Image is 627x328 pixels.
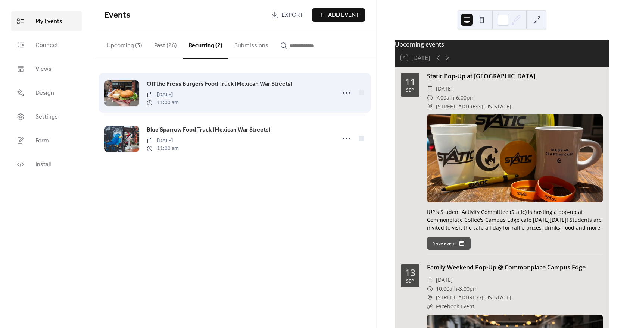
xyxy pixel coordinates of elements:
[454,93,456,102] span: -
[11,107,82,127] a: Settings
[265,8,309,22] a: Export
[11,35,82,55] a: Connect
[11,154,82,174] a: Install
[406,279,414,284] div: Sep
[456,93,475,102] span: 6:00pm
[427,208,603,231] div: IUP's Student Activity Committee (Static) is hosting a pop-up at Commonplace Coffee's Campus Edge...
[35,89,54,98] span: Design
[147,79,293,89] a: Off the Press Burgers Food Truck (Mexican War Streets)
[427,302,433,311] div: ​
[35,160,51,169] span: Install
[11,11,82,31] a: My Events
[35,41,58,50] span: Connect
[147,137,179,145] span: [DATE]
[35,113,58,122] span: Settings
[11,83,82,103] a: Design
[183,30,228,59] button: Recurring (2)
[11,130,82,151] a: Form
[427,102,433,111] div: ​
[101,30,148,58] button: Upcoming (3)
[104,7,130,23] span: Events
[436,84,453,93] span: [DATE]
[147,99,179,107] span: 11:00 am
[148,30,183,58] button: Past (26)
[312,8,365,22] button: Add Event
[147,145,179,152] span: 11:00 am
[436,93,454,102] span: 7:00am
[427,284,433,293] div: ​
[147,91,179,99] span: [DATE]
[406,88,414,93] div: Sep
[427,237,471,250] button: Save event
[147,126,271,135] span: Blue Sparrow Food Truck (Mexican War Streets)
[35,65,52,74] span: Views
[11,59,82,79] a: Views
[405,268,415,277] div: 13
[436,303,474,310] a: Facebook Event
[228,30,274,58] button: Submissions
[436,275,453,284] span: [DATE]
[436,102,511,111] span: [STREET_ADDRESS][US_STATE]
[147,125,271,135] a: Blue Sparrow Food Truck (Mexican War Streets)
[35,17,62,26] span: My Events
[427,84,433,93] div: ​
[281,11,303,20] span: Export
[405,77,415,86] div: 11
[436,293,511,302] span: [STREET_ADDRESS][US_STATE]
[395,40,609,49] div: Upcoming events
[427,275,433,284] div: ​
[427,93,433,102] div: ​
[427,263,586,271] a: Family Weekend Pop-Up @ Commonplace Campus Edge
[328,11,359,20] span: Add Event
[35,136,49,145] span: Form
[427,72,603,81] div: Static Pop-Up at [GEOGRAPHIC_DATA]
[436,284,457,293] span: 10:00am
[457,284,459,293] span: -
[427,293,433,302] div: ​
[459,284,478,293] span: 3:00pm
